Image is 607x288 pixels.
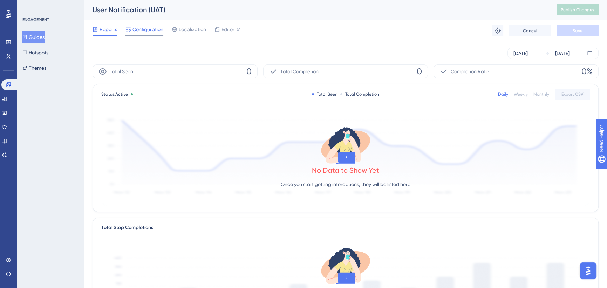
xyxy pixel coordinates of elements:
div: Total Completion [340,91,379,97]
button: Guides [22,31,45,43]
span: Export CSV [561,91,584,97]
button: Publish Changes [557,4,599,15]
span: Active [115,92,128,97]
span: Reports [100,25,117,34]
button: Export CSV [555,89,590,100]
div: User Notification (UAT) [93,5,539,15]
span: 0 [417,66,422,77]
iframe: UserGuiding AI Assistant Launcher [578,260,599,281]
div: [DATE] [513,49,528,57]
span: Localization [179,25,206,34]
button: Cancel [509,25,551,36]
span: Total Completion [280,67,319,76]
span: Need Help? [16,2,44,10]
button: Hotspots [22,46,48,59]
div: Monthly [533,91,549,97]
div: Daily [498,91,508,97]
span: Status: [101,91,128,97]
div: Total Seen [312,91,337,97]
button: Save [557,25,599,36]
span: Completion Rate [451,67,489,76]
span: Configuration [132,25,163,34]
span: 0% [581,66,593,77]
span: Editor [221,25,234,34]
span: Publish Changes [561,7,594,13]
div: No Data to Show Yet [312,165,379,175]
p: Once you start getting interactions, they will be listed here [281,180,410,188]
div: [DATE] [555,49,570,57]
span: Total Seen [110,67,133,76]
span: Save [573,28,582,34]
div: Total Step Completions [101,224,153,232]
div: ENGAGEMENT [22,17,49,22]
div: Weekly [514,91,528,97]
span: Cancel [523,28,537,34]
button: Themes [22,62,46,74]
span: 0 [246,66,252,77]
